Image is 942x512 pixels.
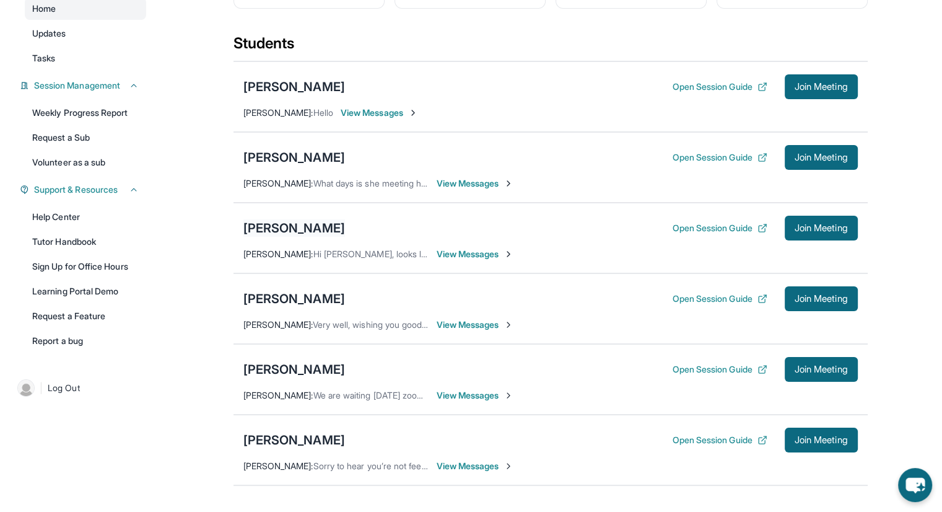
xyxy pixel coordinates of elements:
a: Sign Up for Office Hours [25,255,146,278]
div: [PERSON_NAME] [243,431,345,449]
span: Join Meeting [795,436,848,444]
img: Chevron-Right [408,108,418,118]
span: Join Meeting [795,154,848,161]
button: Open Session Guide [672,222,767,234]
div: [PERSON_NAME] [243,149,345,166]
a: Help Center [25,206,146,228]
img: Chevron-Right [504,249,513,259]
span: We are waiting [DATE] zoom but you did not attend the day first to meet [PERSON_NAME] [313,390,665,400]
span: Updates [32,27,66,40]
span: View Messages [437,460,514,472]
div: [PERSON_NAME] [243,219,345,237]
span: Log Out [48,382,80,394]
button: Open Session Guide [672,81,767,93]
button: Support & Resources [29,183,139,196]
span: [PERSON_NAME] : [243,249,313,259]
span: Join Meeting [795,295,848,302]
button: Open Session Guide [672,363,767,376]
span: Sorry to hear you’re not feeling well! Please take care and rest up. Feel better soon! [313,461,640,471]
span: Join Meeting [795,366,848,373]
button: Open Session Guide [672,293,767,305]
span: View Messages [437,389,514,402]
span: Join Meeting [795,83,848,90]
button: Join Meeting [785,74,858,99]
span: Very well, wishing you good health. [313,319,450,330]
a: Tutor Handbook [25,231,146,253]
button: Join Meeting [785,357,858,382]
span: [PERSON_NAME] : [243,319,313,330]
a: Learning Portal Demo [25,280,146,302]
span: Tasks [32,52,55,64]
span: [PERSON_NAME] : [243,461,313,471]
div: [PERSON_NAME] [243,290,345,307]
span: Join Meeting [795,224,848,232]
span: [PERSON_NAME] : [243,107,313,118]
span: Session Management [34,79,120,92]
a: Request a Feature [25,305,146,327]
button: chat-button [898,468,932,502]
span: | [40,381,43,395]
button: Join Meeting [785,428,858,452]
span: [PERSON_NAME] : [243,178,313,188]
span: View Messages [437,248,514,260]
div: [PERSON_NAME] [243,78,345,95]
a: Updates [25,22,146,45]
button: Session Management [29,79,139,92]
span: View Messages [341,107,418,119]
button: Join Meeting [785,286,858,311]
span: Home [32,2,56,15]
a: Volunteer as a sub [25,151,146,174]
a: Tasks [25,47,146,69]
img: Chevron-Right [504,179,513,188]
span: [PERSON_NAME] : [243,390,313,400]
a: |Log Out [12,374,146,402]
div: [PERSON_NAME] [243,361,345,378]
span: Support & Resources [34,183,118,196]
img: user-img [17,379,35,397]
a: Weekly Progress Report [25,102,146,124]
img: Chevron-Right [504,391,513,400]
button: Join Meeting [785,145,858,170]
img: Chevron-Right [504,461,513,471]
button: Open Session Guide [672,151,767,164]
span: View Messages [437,319,514,331]
span: View Messages [437,177,514,190]
a: Request a Sub [25,126,146,149]
button: Open Session Guide [672,434,767,446]
span: Hi [PERSON_NAME], looks like I forgot the lesson [DATE]. Due to her schedule change, are you avai... [313,249,899,259]
button: Join Meeting [785,216,858,241]
div: Students [233,33,868,61]
a: Report a bug [25,330,146,352]
img: Chevron-Right [504,320,513,330]
span: Hello [313,107,333,118]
